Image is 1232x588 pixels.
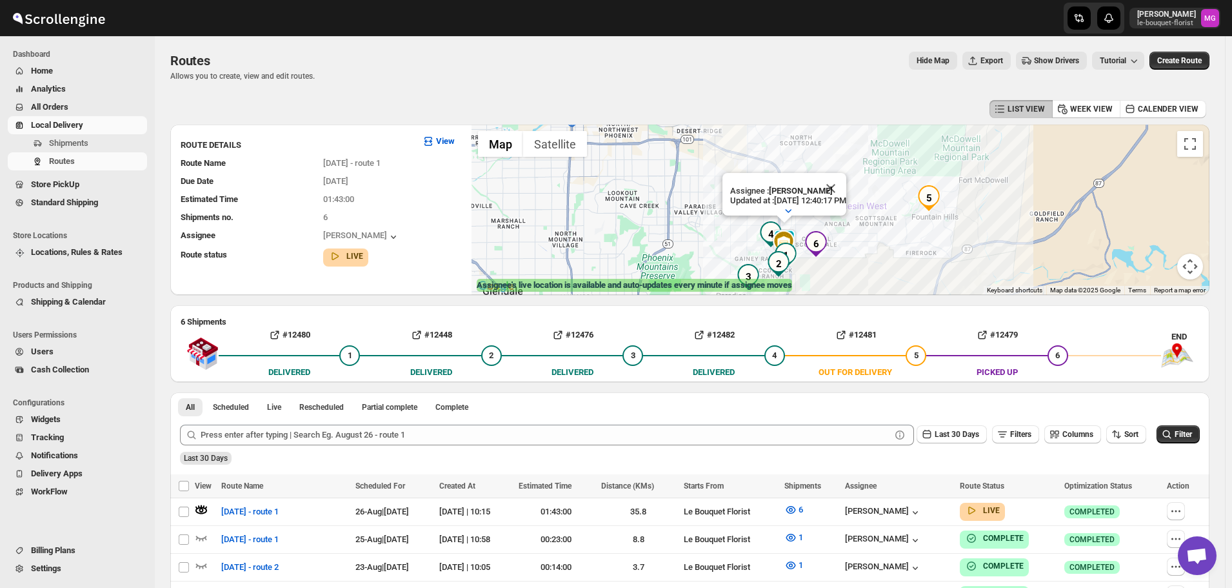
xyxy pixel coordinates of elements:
[1128,287,1146,294] a: Terms (opens in new tab)
[214,529,286,550] button: [DATE] - route 1
[785,325,926,345] button: #12481
[1069,562,1115,573] span: COMPLETED
[983,562,1024,571] b: COMPLETE
[31,179,79,189] span: Store PickUp
[355,534,409,544] span: 25-Aug | [DATE]
[1010,430,1031,439] span: Filters
[360,325,501,345] button: #12448
[348,350,352,360] span: 1
[1069,534,1115,545] span: COMPLETED
[917,56,949,66] span: Hide Map
[178,398,203,416] button: All routes
[13,280,148,290] span: Products and Shipping
[439,482,475,491] span: Created At
[707,330,735,340] b: #12482
[917,425,987,443] button: Last 30 Days
[283,330,310,340] b: #12480
[181,194,238,204] span: Estimated Time
[221,561,279,574] span: [DATE] - route 2
[1177,254,1203,279] button: Map camera controls
[519,533,593,546] div: 00:23:00
[523,131,587,157] button: Show satellite imagery
[916,185,942,211] div: 5
[355,562,409,572] span: 23-Aug | [DATE]
[355,507,409,516] span: 26-Aug | [DATE]
[424,330,452,340] b: #12448
[31,469,83,478] span: Delivery Apps
[735,264,761,290] div: 3
[8,134,147,152] button: Shipments
[8,483,147,501] button: WorkFlow
[1138,104,1198,114] span: CALENDER VIEW
[1064,482,1132,491] span: Optimization Status
[181,316,1199,329] h2: 6 Shipments
[519,505,593,518] div: 01:43:00
[1175,430,1192,439] span: Filter
[914,350,919,360] span: 5
[987,286,1042,295] button: Keyboard shortcuts
[13,398,148,408] span: Configurations
[1161,343,1193,368] img: trip_end.png
[31,120,83,130] span: Local Delivery
[221,505,279,518] span: [DATE] - route 1
[170,53,210,68] span: Routes
[323,194,354,204] span: 01:43:00
[845,534,922,547] button: [PERSON_NAME]
[1154,287,1206,294] a: Report a map error
[13,330,148,340] span: Users Permissions
[268,366,310,379] div: DELIVERED
[475,278,517,295] a: Open this area in Google Maps (opens a new window)
[323,230,400,243] button: [PERSON_NAME]
[8,293,147,311] button: Shipping & Calendar
[777,500,811,520] button: 6
[777,555,811,576] button: 1
[8,62,147,80] button: Home
[849,330,877,340] b: #12481
[935,430,979,439] span: Last 30 Days
[983,506,1000,515] b: LIVE
[684,561,777,574] div: Le Bouquet Florist
[439,561,512,574] div: [DATE] | 10:05
[1137,9,1196,19] p: [PERSON_NAME]
[815,173,846,204] button: Close
[1129,8,1220,28] button: User menu
[845,506,922,519] button: [PERSON_NAME]
[502,325,643,345] button: #12476
[799,560,803,570] span: 1
[8,152,147,170] button: Routes
[186,329,219,379] img: shop.svg
[684,505,777,518] div: Le Bouquet Florist
[181,176,214,186] span: Due Date
[1178,536,1217,575] a: Open chat
[31,198,98,207] span: Standard Shipping
[845,482,877,491] span: Assignee
[31,563,61,573] span: Settings
[566,330,593,340] b: #12476
[601,561,676,574] div: 3.7
[909,52,957,70] button: Map action label
[201,425,891,445] input: Press enter after typing | Search Eg. August 26 - route 1
[1201,9,1219,27] span: Melody Gluth
[1137,19,1196,27] p: le-bouquet-florist
[8,560,147,578] button: Settings
[1092,52,1144,70] button: Tutorial
[1044,425,1101,443] button: Columns
[8,80,147,98] button: Analytics
[960,482,1004,491] span: Route Status
[8,542,147,560] button: Billing Plans
[362,402,417,412] span: Partial complete
[766,251,791,277] div: 2
[219,325,360,345] button: #12480
[8,429,147,447] button: Tracking
[299,402,344,412] span: Rescheduled
[845,562,922,574] div: [PERSON_NAME]
[1177,131,1203,157] button: Toggle fullscreen view
[181,250,227,259] span: Route status
[1124,430,1138,439] span: Sort
[1052,100,1120,118] button: WEEK VIEW
[1204,14,1216,23] text: MG
[965,560,1024,573] button: COMPLETE
[181,139,412,152] h3: ROUTE DETAILS
[8,361,147,379] button: Cash Collection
